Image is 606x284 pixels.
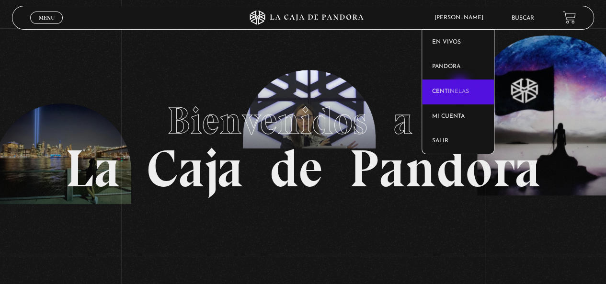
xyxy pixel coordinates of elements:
a: Pandora [422,55,494,80]
span: Menu [39,15,55,21]
span: Cerrar [35,23,58,30]
a: Centinelas [422,80,494,104]
a: Buscar [512,15,534,21]
a: En vivos [422,30,494,55]
span: [PERSON_NAME] [430,15,493,21]
a: Mi cuenta [422,104,494,129]
a: Salir [422,129,494,154]
span: Bienvenidos a [167,98,439,144]
h1: La Caja de Pandora [65,90,541,195]
a: View your shopping cart [563,11,576,24]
